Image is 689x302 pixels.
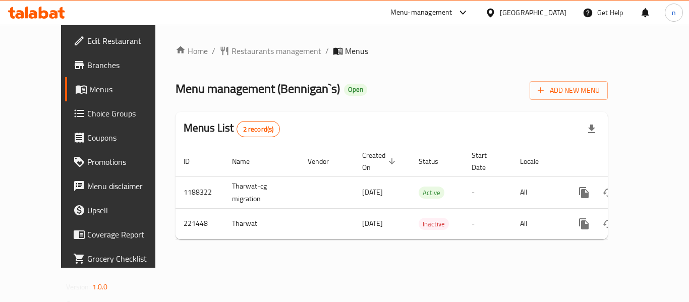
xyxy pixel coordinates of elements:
[237,125,280,134] span: 2 record(s)
[472,149,500,173] span: Start Date
[530,81,608,100] button: Add New Menu
[232,155,263,167] span: Name
[344,85,367,94] span: Open
[596,212,620,236] button: Change Status
[92,280,108,293] span: 1.0.0
[87,35,168,47] span: Edit Restaurant
[596,180,620,205] button: Change Status
[65,198,176,222] a: Upsell
[65,126,176,150] a: Coupons
[237,121,280,137] div: Total records count
[176,77,340,100] span: Menu management ( Bennigan`s )
[184,155,203,167] span: ID
[512,208,564,239] td: All
[464,208,512,239] td: -
[224,208,300,239] td: Tharwat
[672,7,676,18] span: n
[65,247,176,271] a: Grocery Checklist
[572,212,596,236] button: more
[419,187,444,199] span: Active
[224,176,300,208] td: Tharwat-cg migration
[65,29,176,53] a: Edit Restaurant
[65,77,176,101] a: Menus
[362,217,383,230] span: [DATE]
[87,228,168,240] span: Coverage Report
[538,84,600,97] span: Add New Menu
[87,107,168,119] span: Choice Groups
[87,156,168,168] span: Promotions
[512,176,564,208] td: All
[419,155,451,167] span: Status
[362,149,398,173] span: Created On
[65,53,176,77] a: Branches
[89,83,168,95] span: Menus
[464,176,512,208] td: -
[65,150,176,174] a: Promotions
[184,120,280,137] h2: Menus List
[176,208,224,239] td: 221448
[344,84,367,96] div: Open
[176,176,224,208] td: 1188322
[212,45,215,57] li: /
[87,253,168,265] span: Grocery Checklist
[572,180,596,205] button: more
[87,132,168,144] span: Coupons
[580,117,604,141] div: Export file
[500,7,566,18] div: [GEOGRAPHIC_DATA]
[87,59,168,71] span: Branches
[308,155,342,167] span: Vendor
[87,204,168,216] span: Upsell
[419,218,449,230] span: Inactive
[65,101,176,126] a: Choice Groups
[232,45,321,57] span: Restaurants management
[564,146,677,177] th: Actions
[345,45,368,57] span: Menus
[87,180,168,192] span: Menu disclaimer
[362,186,383,199] span: [DATE]
[176,45,608,57] nav: breadcrumb
[520,155,552,167] span: Locale
[66,280,91,293] span: Version:
[176,146,677,239] table: enhanced table
[325,45,329,57] li: /
[65,174,176,198] a: Menu disclaimer
[390,7,452,19] div: Menu-management
[219,45,321,57] a: Restaurants management
[65,222,176,247] a: Coverage Report
[176,45,208,57] a: Home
